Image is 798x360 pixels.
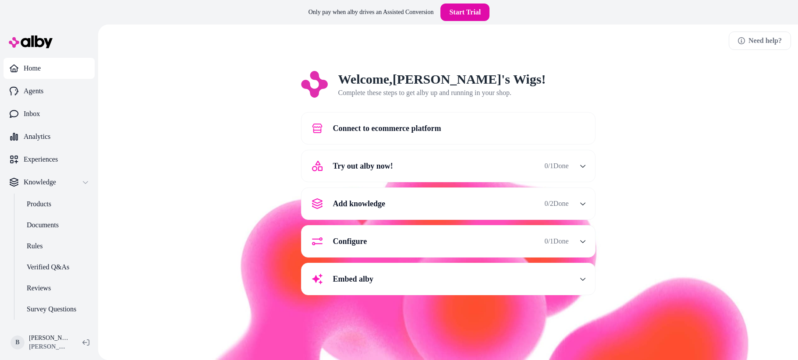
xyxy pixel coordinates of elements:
[333,273,374,285] span: Embed alby
[4,126,95,147] a: Analytics
[333,160,393,172] span: Try out alby now!
[18,299,95,320] a: Survey Questions
[307,155,590,176] button: Try out alby now!0/1Done
[27,199,51,209] p: Products
[27,220,59,230] p: Documents
[307,231,590,252] button: Configure0/1Done
[544,161,568,171] span: 0 / 1 Done
[5,328,75,356] button: B[PERSON_NAME]'s Wigs Shopify[PERSON_NAME]'s Wigs
[18,257,95,278] a: Verified Q&As
[24,131,50,142] p: Analytics
[333,122,441,134] span: Connect to ecommerce platform
[24,154,58,165] p: Experiences
[307,118,590,139] button: Connect to ecommerce platform
[24,177,56,187] p: Knowledge
[440,4,489,21] a: Start Trial
[27,262,69,272] p: Verified Q&As
[4,103,95,124] a: Inbox
[18,194,95,215] a: Products
[29,334,68,342] p: [PERSON_NAME]'s Wigs Shopify
[307,193,590,214] button: Add knowledge0/2Done
[544,198,568,209] span: 0 / 2 Done
[338,71,546,88] h2: Welcome, [PERSON_NAME]'s Wigs !
[27,241,43,251] p: Rules
[24,109,40,119] p: Inbox
[18,215,95,236] a: Documents
[18,278,95,299] a: Reviews
[729,32,791,50] a: Need help?
[338,89,512,96] span: Complete these steps to get alby up and running in your shop.
[4,172,95,193] button: Knowledge
[18,236,95,257] a: Rules
[333,198,386,210] span: Add knowledge
[309,8,434,17] p: Only pay when alby drives an Assisted Conversion
[11,335,25,349] span: B
[24,86,43,96] p: Agents
[307,268,590,289] button: Embed alby
[27,304,76,314] p: Survey Questions
[333,235,367,247] span: Configure
[544,236,568,247] span: 0 / 1 Done
[29,342,68,351] span: [PERSON_NAME]'s Wigs
[4,58,95,79] a: Home
[9,35,53,48] img: alby Logo
[4,149,95,170] a: Experiences
[24,63,41,74] p: Home
[4,81,95,102] a: Agents
[301,71,328,98] img: Logo
[27,283,51,293] p: Reviews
